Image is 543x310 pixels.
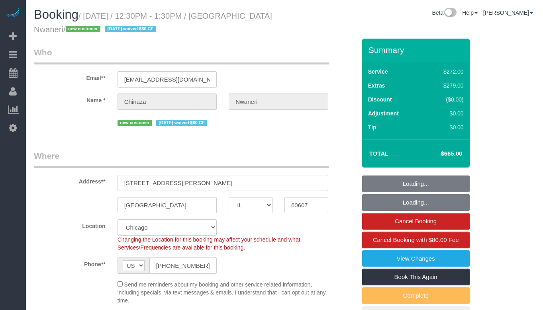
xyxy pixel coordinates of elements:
[368,96,392,103] label: Discount
[427,68,464,76] div: $272.00
[483,10,533,16] a: [PERSON_NAME]
[105,26,156,32] span: [DATE] waived $80 CF
[373,236,459,243] span: Cancel Booking with $80.00 Fee
[34,150,329,168] legend: Where
[462,10,478,16] a: Help
[427,109,464,117] div: $0.00
[432,10,457,16] a: Beta
[156,120,208,126] span: [DATE] waived $80 CF
[443,8,457,18] img: New interface
[369,45,466,55] h3: Summary
[66,26,100,32] span: new customer
[427,96,464,103] div: ($0.00)
[34,47,329,64] legend: Who
[28,94,112,104] label: Name *
[118,94,217,110] input: First Name**
[368,82,385,90] label: Extras
[34,12,272,34] small: / [DATE] / 12:30PM - 1:30PM / [GEOGRAPHIC_DATA] Nwaneri
[28,219,112,230] label: Location
[362,232,470,248] a: Cancel Booking with $80.00 Fee
[5,8,21,19] img: Automaid Logo
[118,281,326,304] span: Send me reminders about my booking and other service related information, including specials, via...
[118,120,152,126] span: new customer
[417,150,462,157] h4: $665.00
[118,236,300,251] span: Changing the Location for this booking may affect your schedule and what Services/Frequencies are...
[34,8,78,21] span: Booking
[229,94,328,110] input: Last Name*
[368,123,376,131] label: Tip
[362,250,470,267] a: View Changes
[284,197,328,213] input: Zip Code**
[368,109,399,117] label: Adjustment
[427,123,464,131] div: $0.00
[362,269,470,285] a: Book This Again
[427,82,464,90] div: $279.00
[368,68,388,76] label: Service
[63,25,159,34] span: /
[369,150,389,157] strong: Total
[362,213,470,230] a: Cancel Booking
